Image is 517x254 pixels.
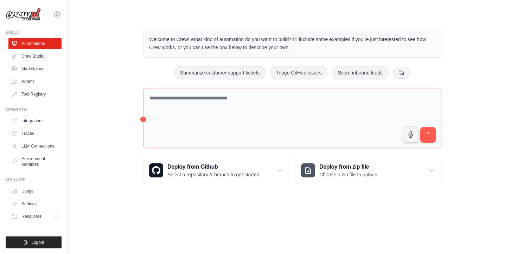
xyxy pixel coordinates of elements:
a: Usage [8,185,62,197]
a: Traces [8,128,62,139]
a: Tool Registry [8,89,62,100]
a: Crew Studio [8,51,62,62]
div: Manage [6,177,62,183]
h3: Deploy from zip file [319,163,379,171]
a: Settings [8,198,62,209]
a: LLM Connections [8,141,62,152]
div: Operate [6,107,62,112]
div: Build [6,30,62,35]
a: Agents [8,76,62,87]
a: Automations [8,38,62,49]
a: Marketplace [8,63,62,74]
button: Score inbound leads [332,66,389,79]
button: Triage GitHub issues [270,66,327,79]
a: Integrations [8,115,62,126]
p: Welcome to Crew! What kind of automation do you want to build? I'll include some examples if you'... [149,35,435,52]
span: Logout [31,240,44,245]
p: Select a repository & branch to get started. [167,171,261,178]
p: Choose a zip file to upload. [319,171,379,178]
img: Logo [6,8,41,21]
button: Logout [6,236,62,248]
h3: Deploy from Github [167,163,261,171]
button: Summarize customer support tickets [174,66,266,79]
span: Resources [21,214,42,219]
button: Resources [8,211,62,222]
a: Environment Variables [8,153,62,170]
